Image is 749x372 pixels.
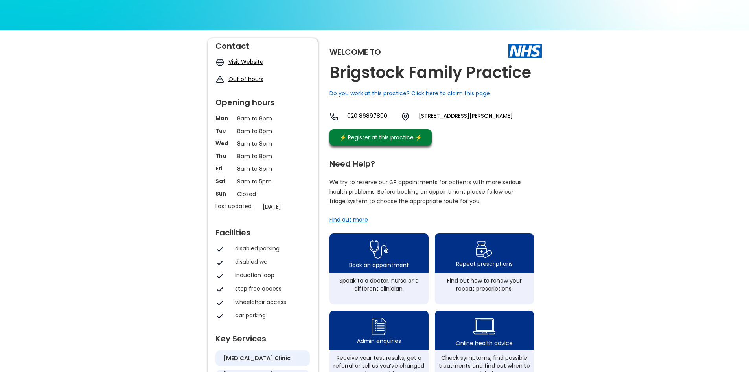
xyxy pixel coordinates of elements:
[235,311,306,319] div: car parking
[215,331,310,342] div: Key Services
[215,190,233,198] p: Sun
[237,165,288,173] p: 8am to 8pm
[329,156,534,168] div: Need Help?
[370,316,388,337] img: admin enquiry icon
[215,202,259,210] p: Last updated:
[235,244,306,252] div: disabled parking
[349,261,409,269] div: Book an appointment
[237,152,288,161] p: 8am to 8pm
[357,337,401,345] div: Admin enquiries
[329,233,429,304] a: book appointment icon Book an appointmentSpeak to a doctor, nurse or a different clinician.
[215,152,233,160] p: Thu
[508,44,542,57] img: The NHS logo
[235,271,306,279] div: induction loop
[419,112,513,121] a: [STREET_ADDRESS][PERSON_NAME]
[237,139,288,148] p: 8am to 8pm
[215,127,233,135] p: Tue
[237,127,288,135] p: 8am to 8pm
[435,233,534,304] a: repeat prescription iconRepeat prescriptionsFind out how to renew your repeat prescriptions.
[329,112,339,121] img: telephone icon
[329,178,522,206] p: We try to reserve our GP appointments for patients with more serious health problems. Before book...
[215,139,233,147] p: Wed
[215,177,233,185] p: Sat
[237,177,288,186] p: 9am to 5pm
[223,354,291,362] h5: [MEDICAL_DATA] clinic
[329,129,432,146] a: ⚡️ Register at this practice ⚡️
[228,58,263,66] a: Visit Website
[456,339,513,347] div: Online health advice
[215,58,225,67] img: globe icon
[215,38,310,50] div: Contact
[333,277,425,292] div: Speak to a doctor, nurse or a different clinician.
[237,190,288,198] p: Closed
[235,298,306,306] div: wheelchair access
[215,165,233,172] p: Fri
[215,75,225,84] img: exclamation icon
[329,216,368,224] a: Find out more
[329,89,490,97] a: Do you work at this practice? Click here to claim this page
[370,238,388,261] img: book appointment icon
[456,260,513,268] div: Repeat prescriptions
[215,94,310,106] div: Opening hours
[215,114,233,122] p: Mon
[336,133,426,142] div: ⚡️ Register at this practice ⚡️
[473,313,495,339] img: health advice icon
[329,48,381,56] div: Welcome to
[235,285,306,292] div: step free access
[263,202,314,211] p: [DATE]
[439,277,530,292] div: Find out how to renew your repeat prescriptions.
[235,258,306,266] div: disabled wc
[329,64,531,81] h2: Brigstock Family Practice
[215,225,310,237] div: Facilities
[228,75,263,83] a: Out of hours
[347,112,394,121] a: 020 86897800
[401,112,410,121] img: practice location icon
[476,239,493,260] img: repeat prescription icon
[237,114,288,123] p: 8am to 8pm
